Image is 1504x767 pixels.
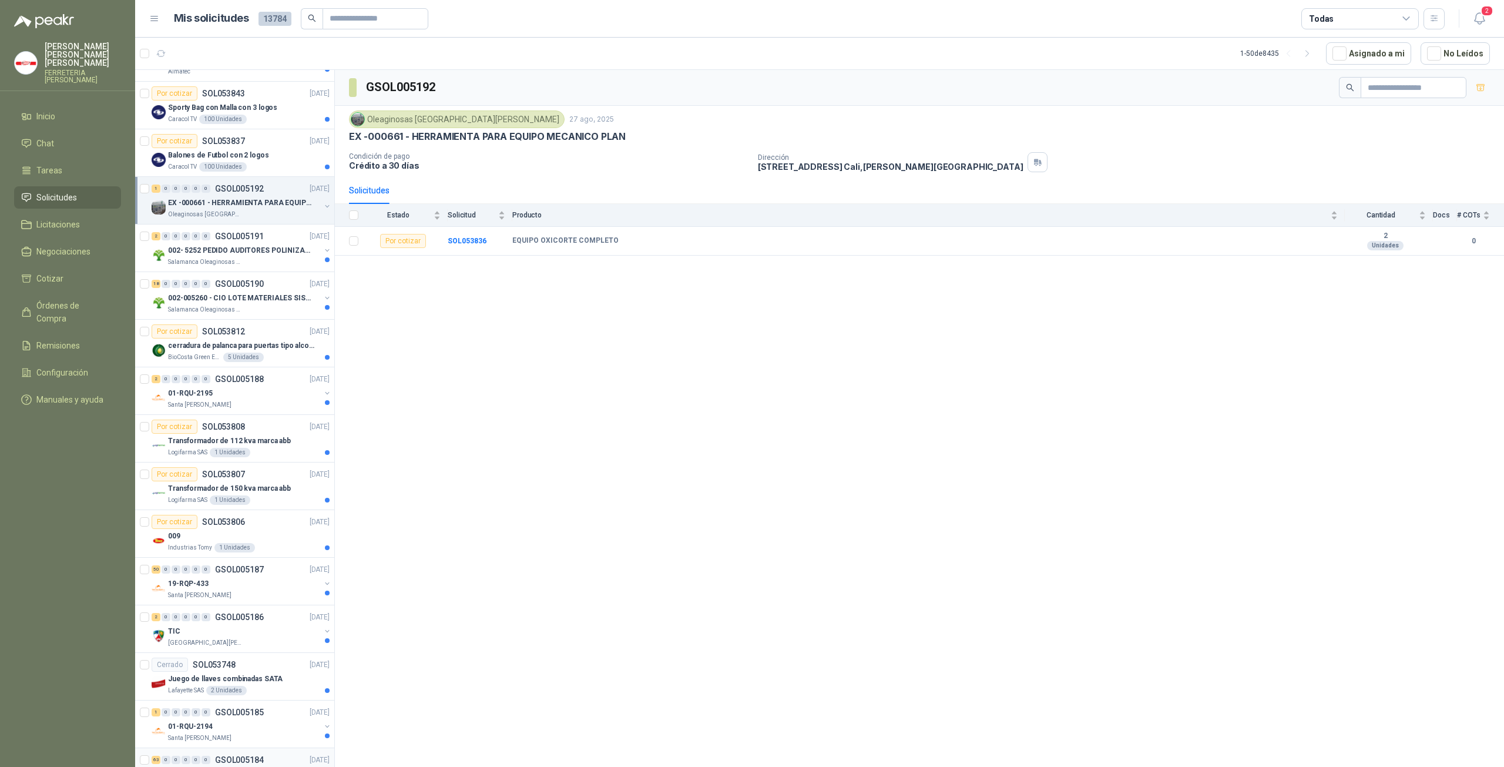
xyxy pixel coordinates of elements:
img: Company Logo [152,629,166,643]
th: Docs [1433,204,1457,227]
a: Solicitudes [14,186,121,209]
p: [DATE] [310,421,330,433]
button: No Leídos [1421,42,1490,65]
p: SOL053807 [202,470,245,478]
p: [STREET_ADDRESS] Cali , [PERSON_NAME][GEOGRAPHIC_DATA] [758,162,1023,172]
p: SOL053843 [202,89,245,98]
p: 01-RQU-2195 [168,388,213,399]
span: Tareas [36,164,62,177]
img: Company Logo [152,105,166,119]
p: Caracol TV [168,115,197,124]
p: Santa [PERSON_NAME] [168,400,231,410]
p: GSOL005186 [215,613,264,621]
p: TIC [168,626,180,637]
div: Todas [1309,12,1334,25]
div: 0 [192,232,200,240]
th: Estado [365,204,448,227]
span: # COTs [1457,211,1480,219]
div: Unidades [1367,241,1404,250]
p: Sporty Bag con Malla con 3 logos [168,102,277,113]
img: Logo peakr [14,14,74,28]
span: Chat [36,137,54,150]
div: Por cotizar [152,420,197,434]
p: Transformador de 150 kva marca abb [168,483,291,494]
div: 0 [182,613,190,621]
span: search [1346,83,1354,92]
div: 0 [162,708,170,716]
span: Cotizar [36,272,63,285]
p: SOL053812 [202,327,245,336]
div: 100 Unidades [199,162,247,172]
p: [DATE] [310,564,330,575]
p: [DATE] [310,707,330,718]
p: Crédito a 30 días [349,160,748,170]
div: 0 [162,565,170,574]
img: Company Logo [152,581,166,595]
div: 0 [192,375,200,383]
div: 1 - 50 de 8435 [1240,44,1317,63]
div: 0 [202,232,210,240]
p: Logifarma SAS [168,448,207,457]
th: # COTs [1457,204,1504,227]
div: 0 [202,280,210,288]
p: Salamanca Oleaginosas SAS [168,257,242,267]
p: [DATE] [310,88,330,99]
div: 0 [202,375,210,383]
div: 2 [152,613,160,621]
img: Company Logo [351,113,364,126]
p: EX -000661 - HERRAMIENTA PARA EQUIPO MECANICO PLAN [168,197,314,209]
p: [DATE] [310,326,330,337]
img: Company Logo [152,438,166,453]
a: Negociaciones [14,240,121,263]
span: Cantidad [1345,211,1416,219]
div: 0 [172,565,180,574]
div: 0 [202,565,210,574]
p: Salamanca Oleaginosas SAS [168,305,242,314]
p: SOL053748 [193,661,236,669]
p: 27 ago, 2025 [569,114,614,125]
div: 0 [162,185,170,193]
th: Producto [512,204,1345,227]
p: Oleaginosas [GEOGRAPHIC_DATA][PERSON_NAME] [168,210,242,219]
p: [DATE] [310,612,330,623]
button: 2 [1469,8,1490,29]
th: Solicitud [448,204,512,227]
p: Industrias Tomy [168,543,212,552]
span: Estado [365,211,431,219]
div: Por cotizar [152,467,197,481]
p: [DATE] [310,659,330,671]
p: 01-RQU-2194 [168,721,213,732]
div: 50 [152,565,160,574]
p: GSOL005185 [215,708,264,716]
a: Por cotizarSOL053812[DATE] Company Logocerradura de palanca para puertas tipo alcoba marca yaleBi... [135,320,334,367]
a: CerradoSOL053748[DATE] Company LogoJuego de llaves combinadas SATALafayette SAS2 Unidades [135,653,334,701]
img: Company Logo [152,200,166,215]
div: 0 [162,756,170,764]
p: GSOL005190 [215,280,264,288]
a: Configuración [14,361,121,384]
div: 0 [182,565,190,574]
img: Company Logo [152,296,166,310]
div: 63 [152,756,160,764]
div: 0 [182,375,190,383]
div: 0 [172,613,180,621]
p: Transformador de 112 kva marca abb [168,436,291,447]
div: 100 Unidades [199,115,247,124]
img: Company Logo [152,676,166,691]
div: 0 [182,708,190,716]
p: FERRETERIA [PERSON_NAME] [45,69,121,83]
span: Remisiones [36,339,80,352]
div: Por cotizar [152,86,197,101]
div: Por cotizar [152,515,197,529]
p: Dirección [758,153,1023,162]
b: SOL053836 [448,237,486,245]
span: Licitaciones [36,218,80,231]
div: 0 [162,280,170,288]
p: [PERSON_NAME] [PERSON_NAME] [PERSON_NAME] [45,42,121,67]
div: 0 [192,756,200,764]
span: Inicio [36,110,55,123]
p: [DATE] [310,374,330,385]
span: search [308,14,316,22]
p: [DATE] [310,183,330,195]
div: 18 [152,280,160,288]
